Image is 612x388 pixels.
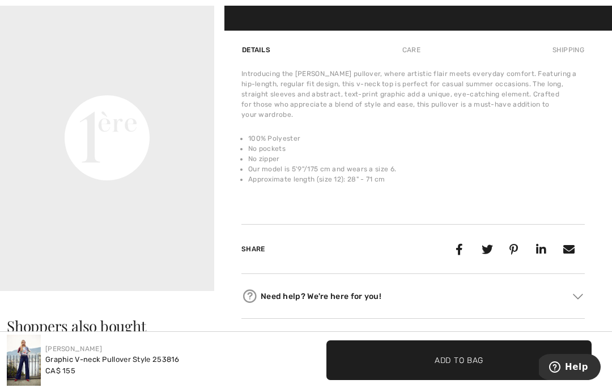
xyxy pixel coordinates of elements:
div: Details [241,40,273,60]
li: Our model is 5'9"/175 cm and wears a size 6. [248,164,585,174]
iframe: Opens a widget where you can find more information [539,354,601,382]
img: Graphic V-Neck Pullover Style 253816 [7,335,41,386]
div: Graphic V-neck Pullover Style 253816 [45,354,180,365]
span: Add to Bag [435,354,483,366]
div: Introducing the [PERSON_NAME] pullover, where artistic flair meets everyday comfort. Featuring a ... [241,69,585,120]
li: No pockets [248,144,585,154]
a: [PERSON_NAME] [45,345,102,353]
div: Shipping [550,40,585,60]
li: No zipper [248,154,585,164]
span: CA$ 155 [45,366,75,375]
button: Add to Bag [326,340,592,380]
img: Arrow2.svg [573,294,583,300]
div: Care [393,40,430,60]
h3: Shoppers also bought [7,319,605,334]
div: Need help? We're here for you! [241,288,585,305]
li: 100% Polyester [248,133,585,144]
span: Share [241,245,265,253]
li: Approximate length (size 12): 28" - 71 cm [248,174,585,184]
